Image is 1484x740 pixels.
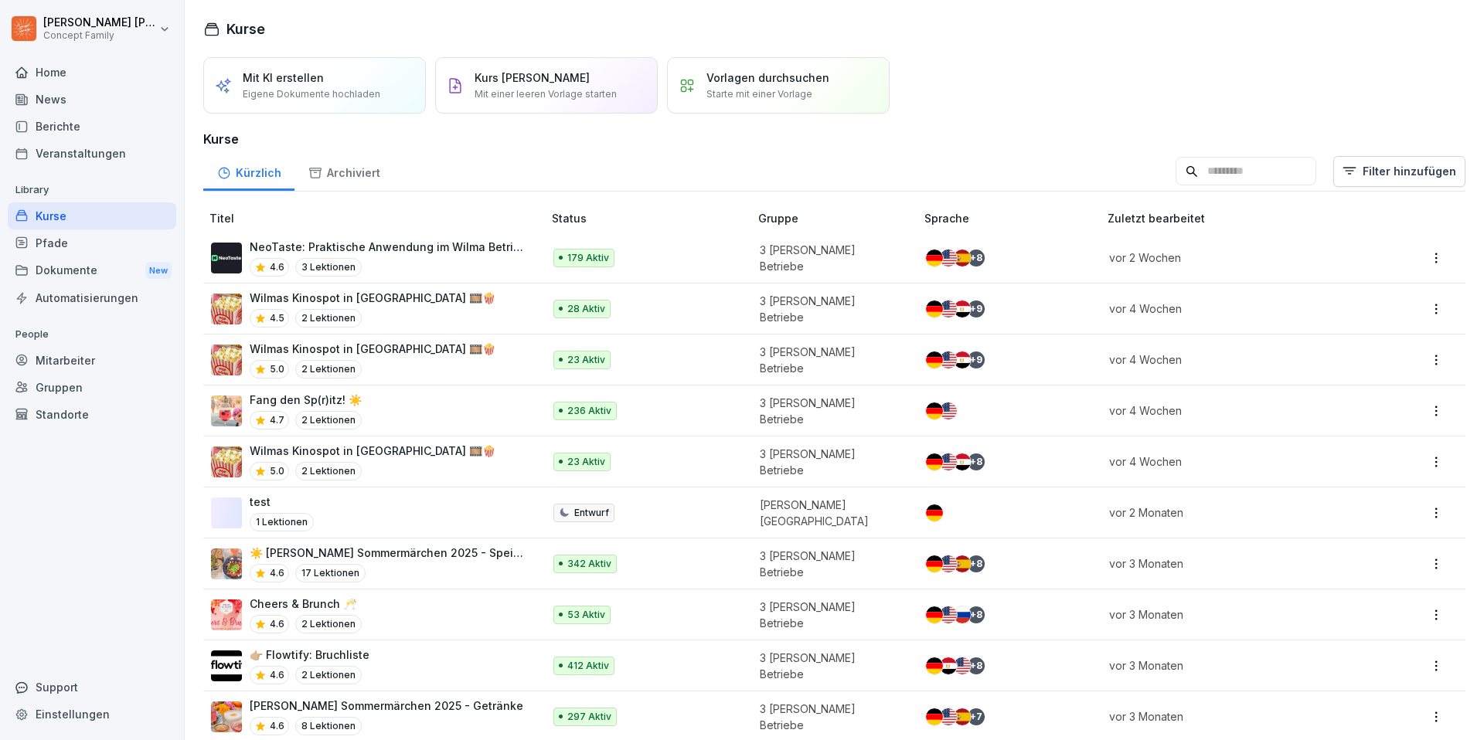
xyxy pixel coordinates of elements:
[926,402,943,419] img: de.svg
[8,256,176,285] div: Dokumente
[940,708,957,725] img: us.svg
[574,506,609,520] p: Entwurf
[954,300,971,317] img: eg.svg
[1109,300,1356,317] p: vor 4 Wochen
[211,294,242,324] img: dmy6sxyam6a07pp0qzxqde1w.png
[1109,555,1356,572] p: vor 3 Monaten
[760,395,900,427] p: 3 [PERSON_NAME] Betriebe
[1109,402,1356,419] p: vor 4 Wochen
[940,249,957,266] img: us.svg
[8,674,176,701] div: Support
[270,668,284,682] p: 4.6
[475,70,590,86] p: Kurs [PERSON_NAME]
[567,251,609,265] p: 179 Aktiv
[8,229,176,256] a: Pfade
[760,650,900,682] p: 3 [PERSON_NAME] Betriebe
[295,717,362,735] p: 8 Lektionen
[270,260,284,274] p: 4.6
[8,86,176,113] div: News
[211,395,242,426] img: lisxt29zix8d85hqugm5p1kp.png
[940,657,957,674] img: eg.svg
[8,202,176,229] a: Kurse
[760,242,900,274] p: 3 [PERSON_NAME] Betriebe
[8,284,176,311] a: Automatisierungen
[1109,708,1356,725] p: vor 3 Monaten
[226,19,265,39] h1: Kurse
[968,657,985,674] div: + 8
[243,87,380,101] p: Eigene Dokumente hochladen
[954,249,971,266] img: es.svg
[295,411,362,429] p: 2 Lektionen
[760,701,900,733] p: 3 [PERSON_NAME] Betriebe
[1109,606,1356,623] p: vor 3 Monaten
[924,210,1101,226] p: Sprache
[926,657,943,674] img: de.svg
[250,596,362,612] p: Cheers & Brunch 🥂
[760,293,900,325] p: 3 [PERSON_NAME] Betriebe
[968,249,985,266] div: + 8
[8,178,176,202] p: Library
[552,210,752,226] p: Status
[270,362,284,376] p: 5.0
[145,262,172,280] div: New
[270,311,284,325] p: 4.5
[250,698,523,714] p: [PERSON_NAME] Sommermärchen 2025 - Getränke
[270,617,284,631] p: 4.6
[760,344,900,376] p: 3 [PERSON_NAME] Betriebe
[968,351,985,368] div: + 9
[1333,156,1465,187] button: Filter hinzufügen
[954,351,971,368] img: eg.svg
[8,322,176,347] p: People
[940,606,957,623] img: us.svg
[706,87,812,101] p: Starte mit einer Vorlage
[926,249,943,266] img: de.svg
[8,140,176,167] a: Veranstaltungen
[250,545,527,561] p: ☀️ [PERSON_NAME] Sommermärchen 2025 - Speisen
[8,374,176,401] a: Gruppen
[211,446,242,477] img: dmy6sxyam6a07pp0qzxqde1w.png
[250,290,495,306] p: Wilmas Kinospot in [GEOGRAPHIC_DATA] 🎞️🍿
[43,30,156,41] p: Concept Family
[250,341,495,357] p: Wilmas Kinospot in [GEOGRAPHIC_DATA] 🎞️🍿
[968,300,985,317] div: + 9
[295,615,362,633] p: 2 Lektionen
[567,455,605,469] p: 23 Aktiv
[295,666,362,684] p: 2 Lektionen
[295,462,362,480] p: 2 Lektionen
[294,151,393,191] a: Archiviert
[954,606,971,623] img: ru.svg
[1109,351,1356,368] p: vor 4 Wochen
[926,555,943,572] img: de.svg
[567,710,611,724] p: 297 Aktiv
[475,87,617,101] p: Mit einer leeren Vorlage starten
[8,113,176,140] div: Berichte
[926,453,943,470] img: de.svg
[270,464,284,478] p: 5.0
[926,300,943,317] img: de.svg
[940,555,957,572] img: us.svg
[203,151,294,191] a: Kürzlich
[758,210,918,226] p: Gruppe
[8,401,176,428] a: Standorte
[211,599,242,630] img: a6zknpa5nydqs4bkj79bgoo0.png
[760,446,900,478] p: 3 [PERSON_NAME] Betriebe
[250,392,362,408] p: Fang den Sp(r)itz! ☀️
[1109,504,1356,521] p: vor 2 Monaten
[1109,657,1356,674] p: vor 3 Monaten
[270,566,284,580] p: 4.6
[8,347,176,374] div: Mitarbeiter
[940,351,957,368] img: us.svg
[567,353,605,367] p: 23 Aktiv
[8,701,176,728] a: Einstellungen
[8,256,176,285] a: DokumenteNew
[250,647,369,663] p: 👉🏼 Flowtify: Bruchliste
